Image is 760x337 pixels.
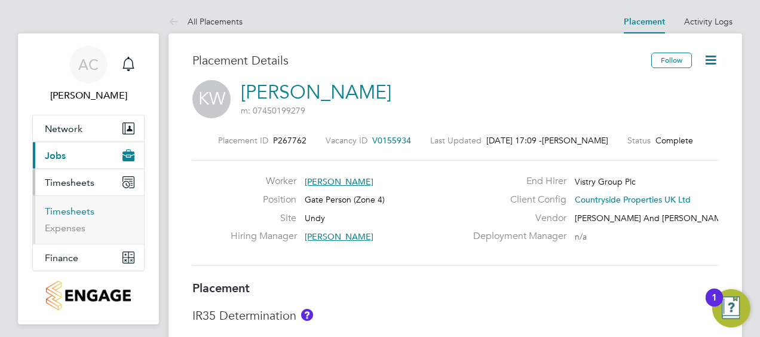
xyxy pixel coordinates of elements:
[241,81,391,104] a: [PERSON_NAME]
[192,53,642,68] h3: Placement Details
[627,135,651,146] label: Status
[305,176,373,187] span: [PERSON_NAME]
[45,222,85,234] a: Expenses
[33,169,144,195] button: Timesheets
[45,123,82,134] span: Network
[305,231,373,242] span: [PERSON_NAME]
[305,194,385,205] span: Gate Person (Zone 4)
[32,45,145,103] a: AC[PERSON_NAME]
[624,17,665,27] a: Placement
[218,135,268,146] label: Placement ID
[684,16,733,27] a: Activity Logs
[33,244,144,271] button: Finance
[486,135,542,146] span: [DATE] 17:09 -
[575,176,636,187] span: Vistry Group Plc
[430,135,482,146] label: Last Updated
[712,289,750,327] button: Open Resource Center, 1 new notification
[372,135,411,146] span: V0155934
[46,281,130,310] img: countryside-properties-logo-retina.png
[45,252,78,264] span: Finance
[168,16,243,27] a: All Placements
[712,298,717,313] div: 1
[192,281,250,295] b: Placement
[33,115,144,142] button: Network
[326,135,367,146] label: Vacancy ID
[301,309,313,321] button: About IR35
[575,194,691,205] span: Countryside Properties UK Ltd
[575,231,587,242] span: n/a
[192,308,718,323] h3: IR35 Determination
[542,135,608,146] span: [PERSON_NAME]
[231,194,296,206] label: Position
[45,206,94,217] a: Timesheets
[466,194,566,206] label: Client Config
[18,33,159,324] nav: Main navigation
[273,135,307,146] span: P267762
[33,195,144,244] div: Timesheets
[231,212,296,225] label: Site
[33,142,144,168] button: Jobs
[466,175,566,188] label: End Hirer
[466,212,566,225] label: Vendor
[231,175,296,188] label: Worker
[192,80,231,118] span: KW
[78,57,99,72] span: AC
[651,53,692,68] button: Follow
[466,230,566,243] label: Deployment Manager
[32,88,145,103] span: Aimee Clark
[32,281,145,310] a: Go to home page
[305,213,325,223] span: Undy
[241,105,305,116] span: m: 07450199279
[655,135,693,146] span: Complete
[45,177,94,188] span: Timesheets
[231,230,296,243] label: Hiring Manager
[45,150,66,161] span: Jobs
